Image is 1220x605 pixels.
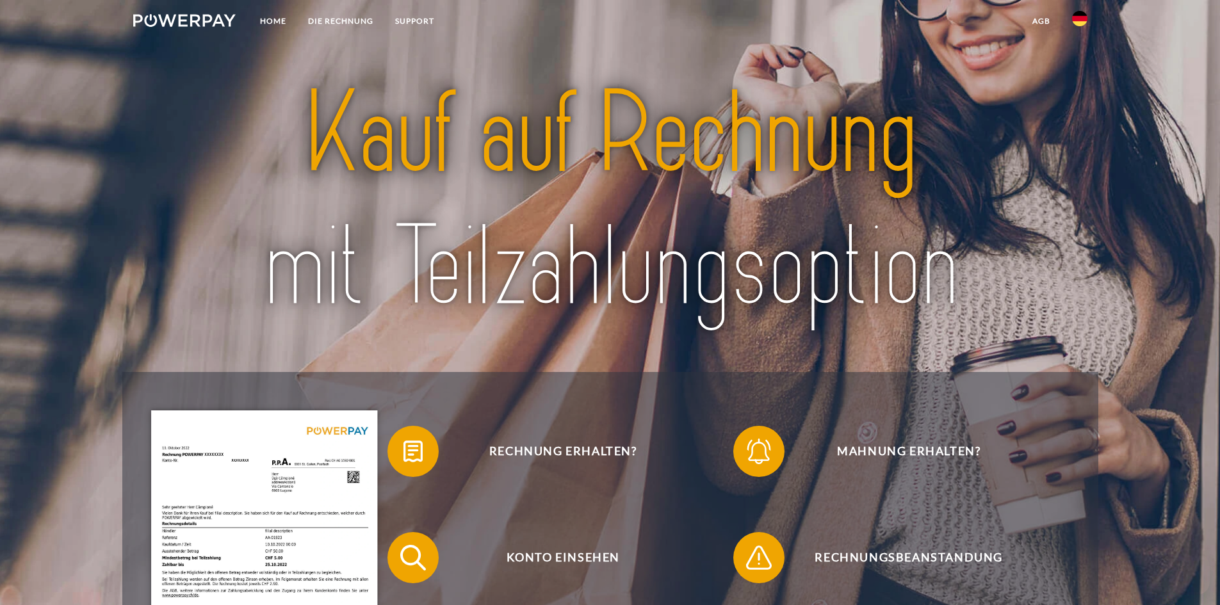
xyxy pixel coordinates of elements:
[743,542,775,574] img: qb_warning.svg
[1169,554,1210,595] iframe: Schaltfläche zum Öffnen des Messaging-Fensters
[133,14,236,27] img: logo-powerpay-white.svg
[387,426,720,477] button: Rechnung erhalten?
[1021,10,1061,33] a: agb
[733,426,1066,477] button: Mahnung erhalten?
[249,10,297,33] a: Home
[387,532,720,583] button: Konto einsehen
[733,532,1066,583] button: Rechnungsbeanstandung
[384,10,445,33] a: SUPPORT
[752,426,1066,477] span: Mahnung erhalten?
[297,10,384,33] a: DIE RECHNUNG
[180,61,1040,341] img: title-powerpay_de.svg
[406,426,720,477] span: Rechnung erhalten?
[743,435,775,467] img: qb_bell.svg
[752,532,1066,583] span: Rechnungsbeanstandung
[397,435,429,467] img: qb_bill.svg
[397,542,429,574] img: qb_search.svg
[1072,11,1087,26] img: de
[406,532,720,583] span: Konto einsehen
